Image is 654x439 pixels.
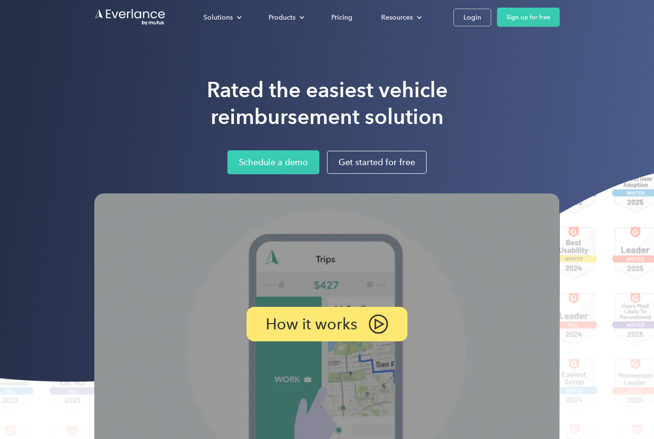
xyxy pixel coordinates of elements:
[463,11,481,23] div: Login
[327,151,427,174] a: Get started for free
[381,11,413,23] div: Resources
[207,77,448,130] h1: Rated the easiest vehicle reimbursement solution
[269,11,295,23] div: Products
[266,318,357,330] p: How it works
[322,9,362,26] a: Pricing
[203,11,233,23] div: Solutions
[331,11,352,23] div: Pricing
[497,8,560,27] a: Sign up for free
[94,8,166,26] a: Go to homepage
[227,150,319,174] a: Schedule a demo
[453,9,491,26] a: Login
